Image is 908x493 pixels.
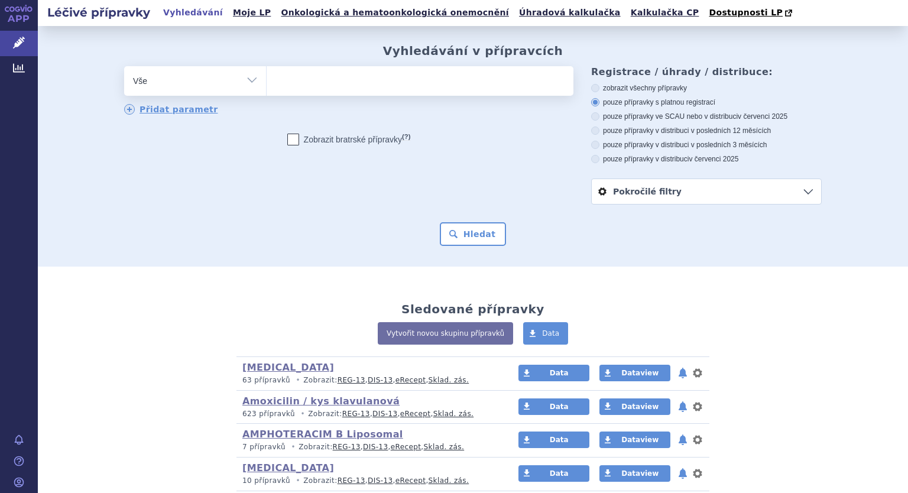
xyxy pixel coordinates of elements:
[242,409,496,419] p: Zobrazit: , , ,
[242,443,286,451] span: 7 přípravků
[592,179,821,204] a: Pokročilé filtry
[550,436,569,444] span: Data
[591,126,822,135] label: pouze přípravky v distribuci v posledních 12 měsících
[242,410,295,418] span: 623 přípravků
[542,329,559,338] span: Data
[599,465,670,482] a: Dataview
[124,104,218,115] a: Přidat parametr
[242,362,334,373] a: [MEDICAL_DATA]
[705,5,798,21] a: Dostupnosti LP
[242,462,334,473] a: [MEDICAL_DATA]
[518,398,589,415] a: Data
[591,112,822,121] label: pouze přípravky ve SCAU nebo v distribuci
[288,442,299,452] i: •
[368,376,393,384] a: DIS-13
[242,442,496,452] p: Zobrazit: , , ,
[692,400,703,414] button: nastavení
[591,154,822,164] label: pouze přípravky v distribuci
[395,476,426,485] a: eRecept
[424,443,465,451] a: Sklad. zás.
[433,410,474,418] a: Sklad. zás.
[363,443,388,451] a: DIS-13
[372,410,397,418] a: DIS-13
[368,476,393,485] a: DIS-13
[333,443,361,451] a: REG-13
[242,376,290,384] span: 63 přípravků
[621,436,659,444] span: Dataview
[297,409,308,419] i: •
[599,432,670,448] a: Dataview
[591,83,822,93] label: zobrazit všechny přípravky
[621,369,659,377] span: Dataview
[342,410,370,418] a: REG-13
[550,403,569,411] span: Data
[677,366,689,380] button: notifikace
[518,465,589,482] a: Data
[378,322,513,345] a: Vytvořit novou skupinu přípravků
[229,5,274,21] a: Moje LP
[523,322,568,345] a: Data
[709,8,783,17] span: Dostupnosti LP
[402,133,410,141] abbr: (?)
[627,5,703,21] a: Kalkulačka CP
[599,365,670,381] a: Dataview
[400,410,431,418] a: eRecept
[689,155,738,163] span: v červenci 2025
[391,443,421,451] a: eRecept
[293,375,303,385] i: •
[160,5,226,21] a: Vyhledávání
[518,432,589,448] a: Data
[677,466,689,481] button: notifikace
[293,476,303,486] i: •
[677,400,689,414] button: notifikace
[338,476,365,485] a: REG-13
[550,369,569,377] span: Data
[287,134,411,145] label: Zobrazit bratrské přípravky
[395,376,426,384] a: eRecept
[550,469,569,478] span: Data
[591,66,822,77] h3: Registrace / úhrady / distribuce:
[591,98,822,107] label: pouze přípravky s platnou registrací
[401,302,544,316] h2: Sledované přípravky
[621,403,659,411] span: Dataview
[692,466,703,481] button: nastavení
[692,433,703,447] button: nastavení
[692,366,703,380] button: nastavení
[515,5,624,21] a: Úhradová kalkulačka
[383,44,563,58] h2: Vyhledávání v přípravcích
[277,5,513,21] a: Onkologická a hematoonkologická onemocnění
[338,376,365,384] a: REG-13
[591,140,822,150] label: pouze přípravky v distribuci v posledních 3 měsících
[738,112,787,121] span: v červenci 2025
[242,375,496,385] p: Zobrazit: , , ,
[242,476,496,486] p: Zobrazit: , , ,
[677,433,689,447] button: notifikace
[38,4,160,21] h2: Léčivé přípravky
[429,476,469,485] a: Sklad. zás.
[599,398,670,415] a: Dataview
[242,476,290,485] span: 10 přípravků
[242,395,400,407] a: Amoxicilin / kys klavulanová
[518,365,589,381] a: Data
[440,222,507,246] button: Hledat
[242,429,403,440] a: AMPHOTERACIM B Liposomal
[429,376,469,384] a: Sklad. zás.
[621,469,659,478] span: Dataview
